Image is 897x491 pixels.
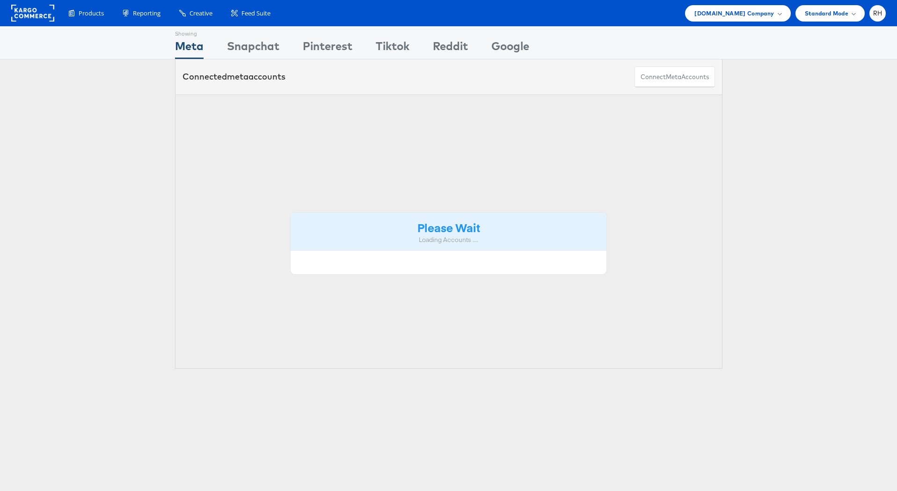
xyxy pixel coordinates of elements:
[491,38,529,59] div: Google
[133,9,160,18] span: Reporting
[175,27,204,38] div: Showing
[805,8,848,18] span: Standard Mode
[298,235,600,244] div: Loading Accounts ....
[79,9,104,18] span: Products
[666,73,681,81] span: meta
[227,38,279,59] div: Snapchat
[376,38,409,59] div: Tiktok
[694,8,774,18] span: [DOMAIN_NAME] Company
[303,38,352,59] div: Pinterest
[227,71,248,82] span: meta
[873,10,882,16] span: RH
[241,9,270,18] span: Feed Suite
[433,38,468,59] div: Reddit
[190,9,212,18] span: Creative
[182,71,285,83] div: Connected accounts
[175,38,204,59] div: Meta
[417,220,480,235] strong: Please Wait
[634,66,715,88] button: ConnectmetaAccounts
